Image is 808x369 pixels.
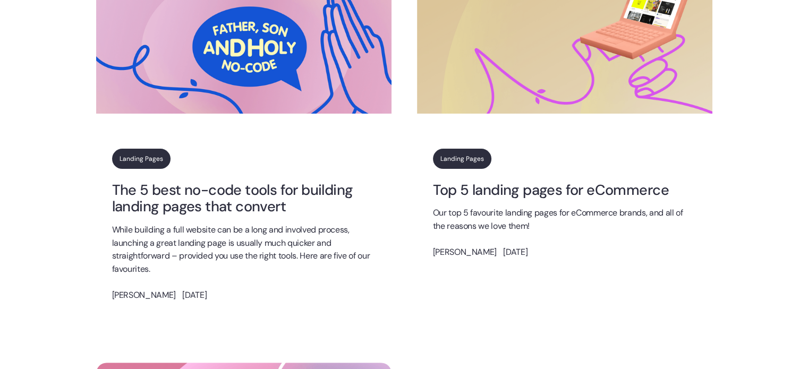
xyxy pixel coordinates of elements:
p: [PERSON_NAME] [433,246,497,259]
a: Top 5 landing pages for eCommerce [433,182,696,198]
p: [DATE] [503,246,528,259]
p: [DATE] [182,289,207,302]
a: Landing Pages [433,149,491,169]
a: Landing Pages [112,149,171,169]
a: The 5 best no-code tools for building landing pages that convert [112,182,376,215]
p: Our top 5 favourite landing pages for eCommerce brands, and all of the reasons we love them! [433,207,696,233]
p: While building a full website can be a long and involved process, launching a great landing page ... [112,224,376,276]
p: [PERSON_NAME] [112,289,176,302]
